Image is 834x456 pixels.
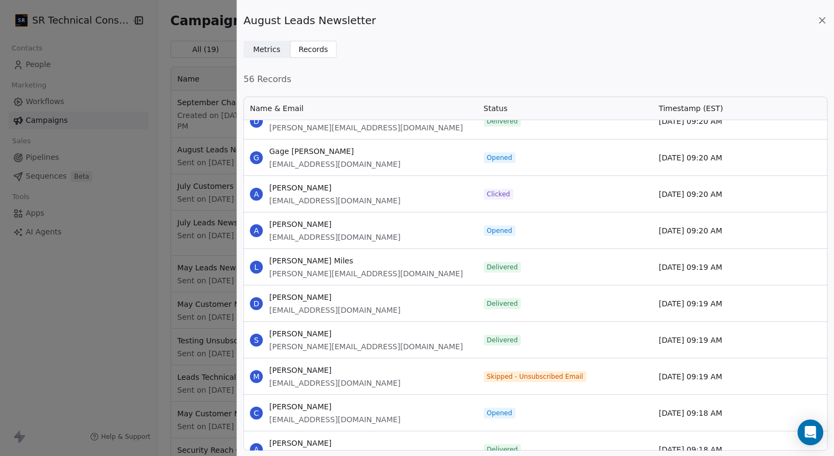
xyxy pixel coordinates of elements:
[269,328,463,339] span: [PERSON_NAME]
[269,195,401,206] span: [EMAIL_ADDRESS][DOMAIN_NAME]
[487,153,512,162] span: Opened
[487,117,518,126] span: Delivered
[487,226,512,235] span: Opened
[269,232,401,242] span: [EMAIL_ADDRESS][DOMAIN_NAME]
[484,103,508,114] span: Status
[269,438,401,448] span: [PERSON_NAME]
[659,262,722,273] span: [DATE] 09:19 AM
[659,189,722,200] span: [DATE] 09:20 AM
[269,122,463,133] span: [PERSON_NAME][EMAIL_ADDRESS][DOMAIN_NAME]
[487,409,512,417] span: Opened
[269,268,463,279] span: [PERSON_NAME][EMAIL_ADDRESS][DOMAIN_NAME]
[250,443,263,456] span: A
[659,225,722,236] span: [DATE] 09:20 AM
[659,152,722,163] span: [DATE] 09:20 AM
[269,378,401,388] span: [EMAIL_ADDRESS][DOMAIN_NAME]
[250,115,263,128] span: D
[269,146,401,157] span: Gage [PERSON_NAME]
[269,255,463,266] span: [PERSON_NAME] Miles
[243,120,828,452] div: grid
[250,188,263,201] span: A
[798,420,823,445] div: Open Intercom Messenger
[250,224,263,237] span: A
[269,401,401,412] span: [PERSON_NAME]
[250,103,304,114] span: Name & Email
[250,334,263,347] span: S
[659,408,722,418] span: [DATE] 09:18 AM
[269,341,463,352] span: [PERSON_NAME][EMAIL_ADDRESS][DOMAIN_NAME]
[487,445,518,454] span: Delivered
[659,335,722,345] span: [DATE] 09:19 AM
[659,103,723,114] span: Timestamp (EST)
[250,261,263,274] span: L
[659,116,722,127] span: [DATE] 09:20 AM
[269,414,401,425] span: [EMAIL_ADDRESS][DOMAIN_NAME]
[250,370,263,383] span: M
[250,151,263,164] span: G
[269,159,401,170] span: [EMAIL_ADDRESS][DOMAIN_NAME]
[659,298,722,309] span: [DATE] 09:19 AM
[487,336,518,344] span: Delivered
[487,190,510,198] span: Clicked
[269,292,401,303] span: [PERSON_NAME]
[269,365,401,376] span: [PERSON_NAME]
[487,263,518,271] span: Delivered
[269,182,401,193] span: [PERSON_NAME]
[659,371,722,382] span: [DATE] 09:19 AM
[253,44,281,55] span: Metrics
[487,372,584,381] span: Skipped - Unsubscribed Email
[659,444,722,455] span: [DATE] 09:18 AM
[250,407,263,420] span: C
[250,297,263,310] span: D
[269,305,401,315] span: [EMAIL_ADDRESS][DOMAIN_NAME]
[269,219,401,230] span: [PERSON_NAME]
[243,73,828,86] span: 56 Records
[243,13,376,28] span: August Leads Newsletter
[487,299,518,308] span: Delivered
